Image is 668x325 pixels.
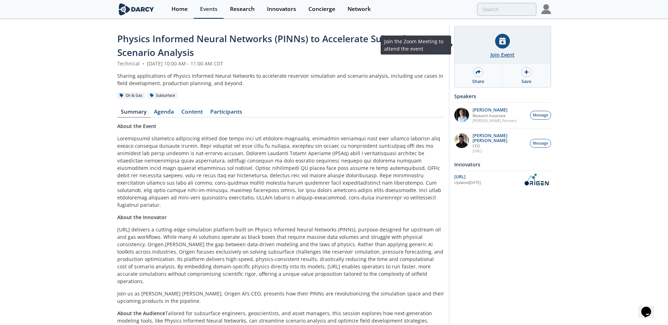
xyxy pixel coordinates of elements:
span: Message [533,141,548,146]
p: [PERSON_NAME] Partners [473,118,517,123]
input: Advanced Search [477,3,536,16]
a: Summary [117,109,150,117]
div: Join Event [491,51,514,58]
p: Tailored for subsurface engineers, geoscientists, and asset managers, this session explores how n... [117,310,444,324]
div: Updated [DATE] [454,180,522,186]
span: • [141,60,145,67]
div: Sharing applications of Physics Informed Neural Networks to accelerate reservoir simulation and s... [117,72,444,87]
p: Research Associate [473,113,517,118]
p: [PERSON_NAME] [PERSON_NAME] [473,133,526,143]
strong: About the Audience [117,310,165,317]
a: [URL] Updated[DATE] OriGen.AI [454,173,551,186]
img: logo-wide.svg [117,3,156,15]
span: Message [533,113,548,118]
strong: About the Innovator [117,214,167,221]
p: [PERSON_NAME] [473,108,517,113]
div: Save [522,78,531,85]
img: OriGen.AI [522,173,551,186]
div: Events [200,6,218,12]
p: [URL] [473,148,526,153]
span: Physics Informed Neural Networks (PINNs) to Accelerate Subsurface Scenario Analysis [117,32,420,59]
div: Speakers [454,90,551,102]
div: Innovators [454,158,551,171]
img: 1EXUV5ipS3aUf9wnAL7U [454,108,469,122]
p: CEO [473,144,526,148]
img: 20112e9a-1f67-404a-878c-a26f1c79f5da [454,133,469,148]
div: Network [348,6,371,12]
strong: About the Event [117,123,156,129]
iframe: chat widget [638,297,661,318]
div: Share [472,78,484,85]
div: Technical [DATE] 10:00 AM - 11:00 AM CDT [117,60,444,67]
a: Content [178,109,207,117]
a: Participants [207,109,246,117]
p: Join us as [PERSON_NAME] [PERSON_NAME], Origen AI’s CEO, presents how their PINNs are revolutioni... [117,290,444,305]
a: Agenda [150,109,178,117]
div: [URL] [454,174,522,180]
div: Innovators [267,6,296,12]
button: Message [530,139,551,148]
img: Profile [541,4,551,14]
div: Oil & Gas [117,93,145,99]
div: Home [171,6,188,12]
div: Research [230,6,255,12]
div: Subsurface [148,93,178,99]
p: [URL] delivers a cutting-edge simulation platform built on Physics Informed Neural Networks (PINN... [117,226,444,285]
button: Message [530,111,551,120]
div: Concierge [308,6,335,12]
p: Loremipsumd sitametco adipiscing elitsed doe tempo inci utl etdolore-magnaaliq, enimadmin veniamq... [117,135,444,209]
